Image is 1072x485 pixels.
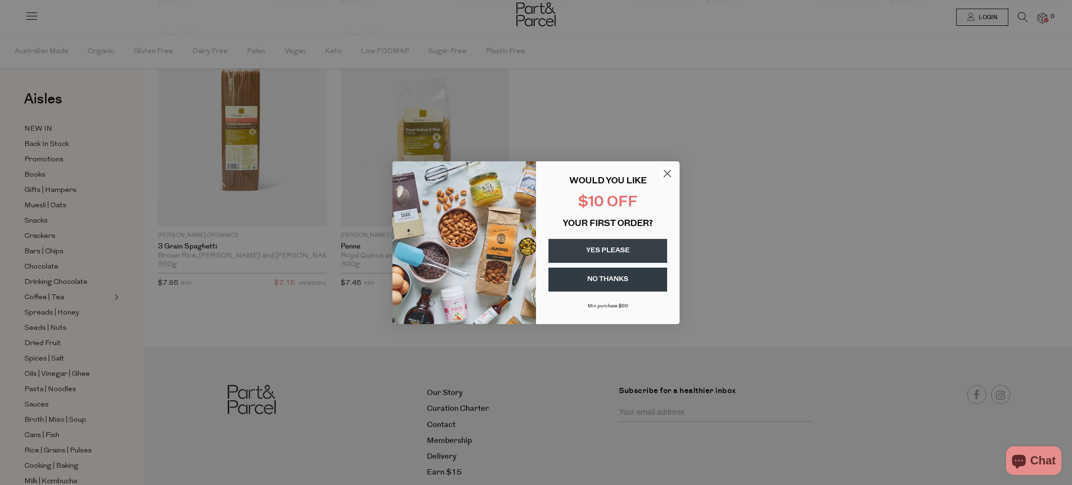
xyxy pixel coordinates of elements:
[569,177,647,186] span: WOULD YOU LIKE
[659,165,676,182] button: Close dialog
[392,161,536,324] img: 43fba0fb-7538-40bc-babb-ffb1a4d097bc.jpeg
[578,195,637,210] span: $10 OFF
[1003,446,1064,477] inbox-online-store-chat: Shopify online store chat
[588,304,628,309] span: Min purchase $99
[548,268,667,292] button: NO THANKS
[563,220,653,228] span: YOUR FIRST ORDER?
[548,239,667,263] button: YES PLEASE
